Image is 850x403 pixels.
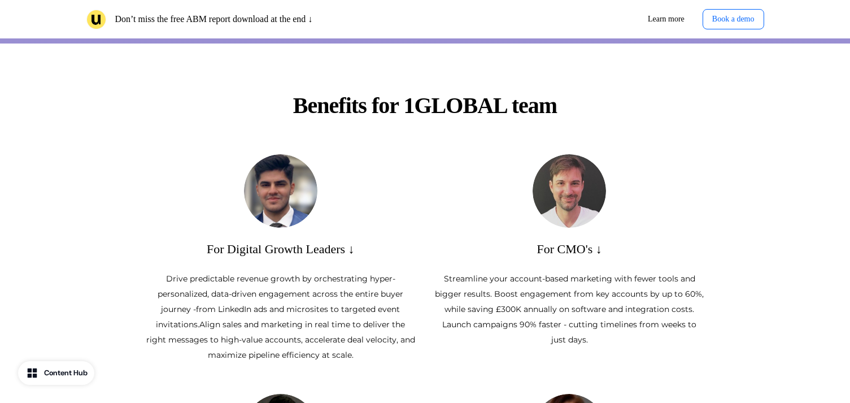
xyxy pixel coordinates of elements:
span: Align sales and marketing in real time to deliver the right messages to high-value accounts, acce... [146,319,415,360]
button: Content Hub [18,361,94,385]
p: Don’t miss the free ABM report download at the end ↓ [115,12,313,26]
button: Book a demo [703,9,764,29]
span: Drive predictable revenue growth by orchestrating hyper-personalized, data-driven engagement acro... [158,274,403,314]
p: For CMO's ↓ [537,241,602,257]
div: Content Hub [44,367,88,379]
span: Streamline your account-based marketing with fewer tools and bigger results. Boost engagement fro... [435,274,704,345]
p: For Digital Growth Leaders ↓ [207,241,355,257]
p: Benefits for 1GLOBAL team [264,89,587,123]
span: from LinkedIn ads and microsites to targeted event invitations. [156,304,400,330]
a: Learn more [639,9,694,29]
